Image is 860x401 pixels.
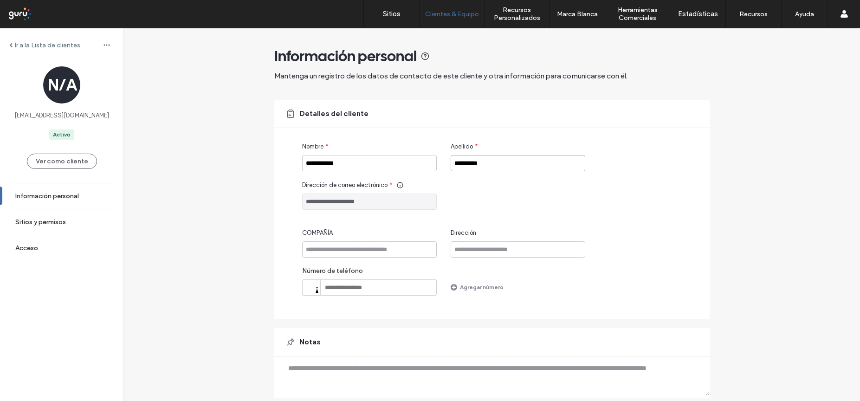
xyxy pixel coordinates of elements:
[15,218,66,226] label: Sitios y permisos
[302,155,437,171] input: Nombre
[460,279,504,295] label: Agregar número
[302,228,333,238] span: COMPAÑÍA
[678,10,718,18] label: Estadísticas
[53,130,71,139] div: Activo
[274,47,417,65] span: Información personal
[43,66,80,103] div: N/A
[451,142,473,151] span: Apellido
[299,337,321,347] span: Notas
[451,228,476,238] span: Dirección
[27,154,97,169] button: Ver como cliente
[605,6,670,22] label: Herramientas Comerciales
[451,155,585,171] input: Apellido
[302,241,437,258] input: COMPAÑÍA
[302,267,437,279] label: Número de teléfono
[302,194,437,210] input: Dirección de correo electrónico
[302,142,323,151] span: Nombre
[425,10,479,18] label: Clientes & Equipo
[795,10,814,18] label: Ayuda
[15,192,79,200] label: Información personal
[299,109,369,119] span: Detalles del cliente
[451,241,585,258] input: Dirección
[557,10,598,18] label: Marca Blanca
[274,71,627,80] span: Mantenga un registro de los datos de contacto de este cliente y otra información para comunicarse...
[485,6,549,22] label: Recursos Personalizados
[739,10,768,18] label: Recursos
[15,41,80,49] label: Ir a la Lista de clientes
[302,181,388,190] span: Dirección de correo electrónico
[15,244,38,252] label: Acceso
[20,6,46,15] span: Ayuda
[383,10,401,18] label: Sitios
[14,111,109,120] span: [EMAIL_ADDRESS][DOMAIN_NAME]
